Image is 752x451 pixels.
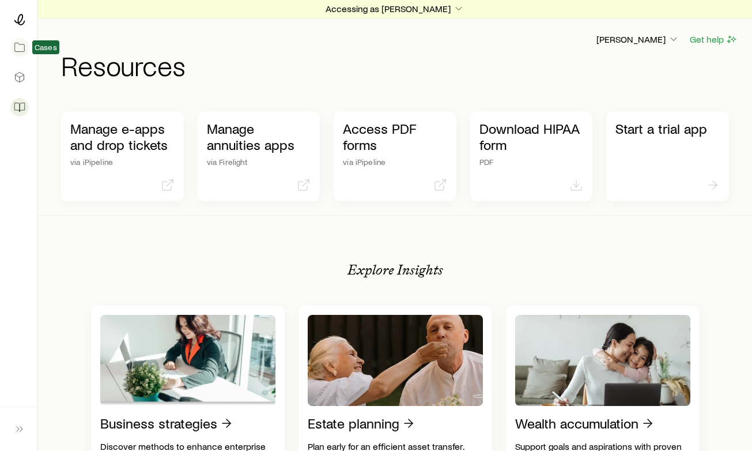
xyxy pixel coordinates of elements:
[207,157,311,167] p: via Firelight
[479,157,584,167] p: PDF
[308,315,483,406] img: Estate planning
[596,33,680,47] button: [PERSON_NAME]
[207,121,311,153] p: Manage annuities apps
[35,43,57,52] span: Cases
[100,315,275,406] img: Business strategies
[515,415,638,431] p: Wealth accumulation
[615,121,720,137] p: Start a trial app
[479,121,584,153] p: Download HIPAA form
[596,33,679,45] p: [PERSON_NAME]
[470,111,593,201] a: Download HIPAA formPDF
[326,3,464,14] p: Accessing as [PERSON_NAME]
[100,415,217,431] p: Business strategies
[343,157,447,167] p: via iPipeline
[70,157,175,167] p: via iPipeline
[70,121,175,153] p: Manage e-apps and drop tickets
[689,33,738,46] button: Get help
[343,121,447,153] p: Access PDF forms
[347,262,443,278] p: Explore Insights
[515,315,690,406] img: Wealth accumulation
[308,415,399,431] p: Estate planning
[61,51,738,79] h1: Resources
